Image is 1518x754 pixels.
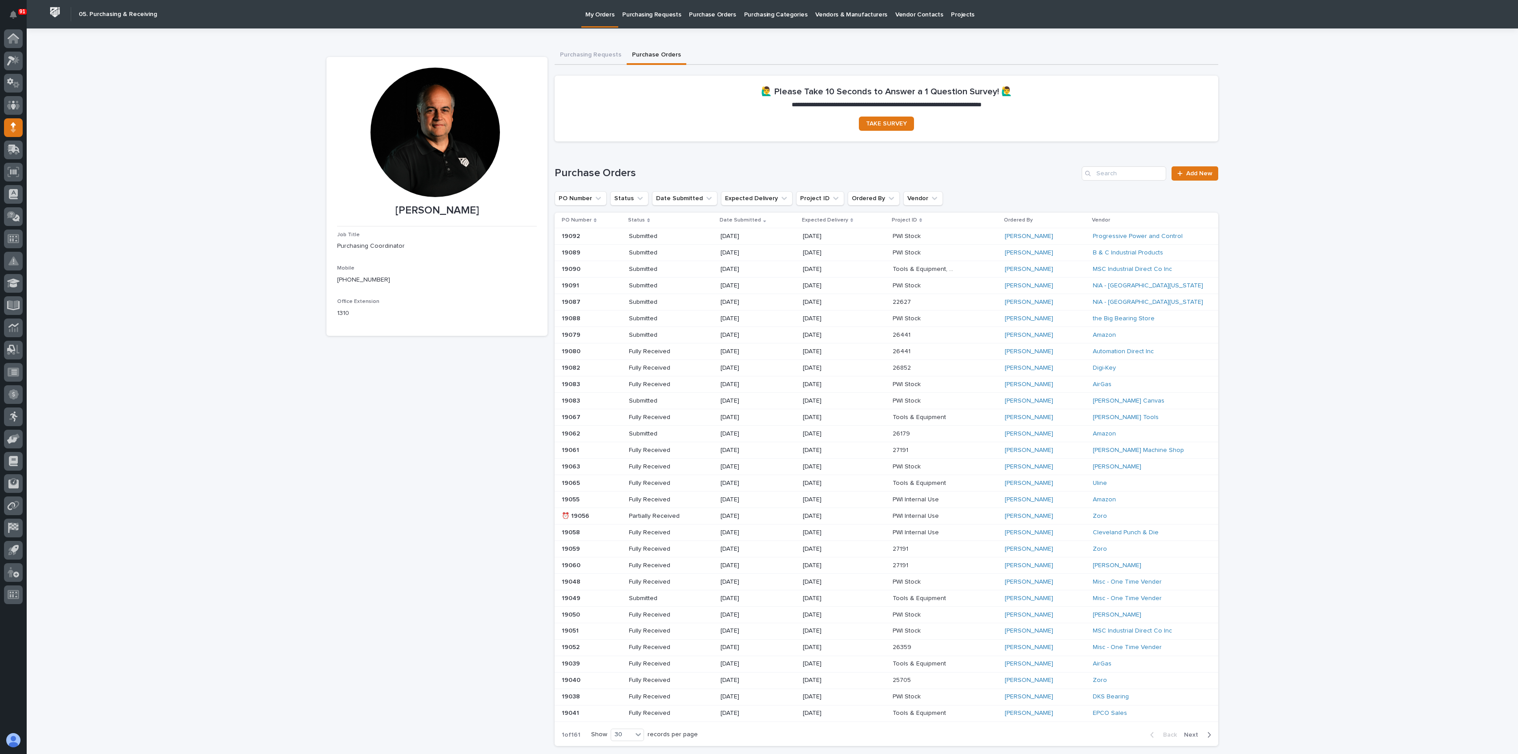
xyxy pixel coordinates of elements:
p: 19041 [562,708,581,717]
p: Tools & Equipment [893,658,948,668]
p: PWI Stock [893,313,922,323]
p: 19067 [562,412,582,421]
a: [PERSON_NAME] [1005,677,1053,684]
a: Misc - One Time Vender [1093,644,1162,651]
p: [DATE] [721,315,784,323]
p: 1 of 161 [555,724,588,746]
p: 19090 [562,264,582,273]
p: [DATE] [803,480,866,487]
p: 19049 [562,593,582,602]
p: [DATE] [803,233,866,240]
button: PO Number [555,191,607,206]
p: [DATE] [803,331,866,339]
a: Zoro [1093,545,1107,553]
button: users-avatar [4,731,23,750]
a: TAKE SURVEY [859,117,914,131]
p: [DATE] [803,710,866,717]
p: PWI Stock [893,280,922,290]
a: [PERSON_NAME] [1005,348,1053,355]
p: 19038 [562,691,582,701]
button: Vendor [903,191,943,206]
tr: 1908019080 Fully Received[DATE][DATE]2644126441 [PERSON_NAME] Automation Direct Inc [555,343,1218,360]
a: Add New [1172,166,1218,181]
tr: 1906019060 Fully Received[DATE][DATE]2719127191 [PERSON_NAME] [PERSON_NAME] [555,557,1218,573]
p: Fully Received [629,562,693,569]
p: [PERSON_NAME] [337,204,537,217]
p: [DATE] [721,331,784,339]
span: Job Title [337,232,360,238]
div: Search [1082,166,1166,181]
a: [PERSON_NAME] [1005,660,1053,668]
p: [DATE] [721,595,784,602]
a: DKS Bearing [1093,693,1129,701]
span: Back [1158,731,1177,739]
p: 19061 [562,445,581,454]
p: [DATE] [803,660,866,668]
p: [DATE] [721,545,784,553]
p: Fully Received [629,660,693,668]
p: PWI Stock [893,609,922,619]
button: Notifications [4,5,23,24]
p: PWI Internal Use [893,527,941,536]
h1: Purchase Orders [555,167,1078,180]
a: Amazon [1093,430,1116,438]
p: 22627 [893,297,913,306]
p: [DATE] [721,282,784,290]
p: 19092 [562,231,582,240]
p: 19087 [562,297,582,306]
p: Submitted [629,595,693,602]
div: 30 [611,730,632,739]
p: Fully Received [629,414,693,421]
p: [DATE] [803,282,866,290]
p: 19059 [562,544,582,553]
span: Office Extension [337,299,379,304]
p: [DATE] [721,348,784,355]
a: [PHONE_NUMBER] [337,277,390,283]
p: Tools & Equipment [893,593,948,602]
p: [DATE] [803,381,866,388]
tr: 1909119091 Submitted[DATE][DATE]PWI StockPWI Stock [PERSON_NAME] NIA - [GEOGRAPHIC_DATA][US_STATE... [555,278,1218,294]
a: Misc - One Time Vender [1093,578,1162,586]
p: PWI Stock [893,691,922,701]
p: [DATE] [803,447,866,454]
p: [DATE] [803,595,866,602]
p: 19088 [562,313,582,323]
p: [DATE] [803,348,866,355]
p: 91 [20,8,25,15]
tr: 1903919039 Fully Received[DATE][DATE]Tools & EquipmentTools & Equipment [PERSON_NAME] AirGas [555,656,1218,672]
a: [PERSON_NAME] [1005,266,1053,273]
tr: 1908819088 Submitted[DATE][DATE]PWI StockPWI Stock [PERSON_NAME] the Big Bearing Store [555,310,1218,327]
img: Workspace Logo [47,4,63,20]
h2: 05. Purchasing & Receiving [79,11,157,18]
tr: 1905019050 Fully Received[DATE][DATE]PWI StockPWI Stock [PERSON_NAME] [PERSON_NAME] [555,606,1218,623]
a: [PERSON_NAME] [1005,496,1053,504]
p: Fully Received [629,545,693,553]
a: [PERSON_NAME] [1005,381,1053,388]
p: [DATE] [803,414,866,421]
p: PWI Stock [893,247,922,257]
a: the Big Bearing Store [1093,315,1155,323]
p: [DATE] [721,414,784,421]
tr: 1905219052 Fully Received[DATE][DATE]2635926359 [PERSON_NAME] Misc - One Time Vender [555,639,1218,656]
a: [PERSON_NAME] [1005,611,1053,619]
span: Next [1184,731,1204,739]
a: [PERSON_NAME] [1093,463,1141,471]
button: Date Submitted [652,191,717,206]
tr: 1903819038 Fully Received[DATE][DATE]PWI StockPWI Stock [PERSON_NAME] DKS Bearing [555,689,1218,705]
tr: 1906319063 Fully Received[DATE][DATE]PWI StockPWI Stock [PERSON_NAME] [PERSON_NAME] [555,459,1218,475]
a: [PERSON_NAME] [1093,562,1141,569]
p: 19065 [562,478,582,487]
p: [DATE] [721,233,784,240]
p: 19062 [562,428,582,438]
tr: 1904119041 Fully Received[DATE][DATE]Tools & EquipmentTools & Equipment [PERSON_NAME] EPCO Sales [555,705,1218,722]
p: Submitted [629,298,693,306]
tr: 1908319083 Submitted[DATE][DATE]PWI StockPWI Stock [PERSON_NAME] [PERSON_NAME] Canvas [555,393,1218,409]
p: Submitted [629,331,693,339]
p: Submitted [629,266,693,273]
a: [PERSON_NAME] Machine Shop [1093,447,1184,454]
p: Date Submitted [720,215,761,225]
p: 27191 [893,544,910,553]
a: [PERSON_NAME] [1005,315,1053,323]
div: Notifications91 [11,11,23,25]
p: Tools & Equipment [893,478,948,487]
